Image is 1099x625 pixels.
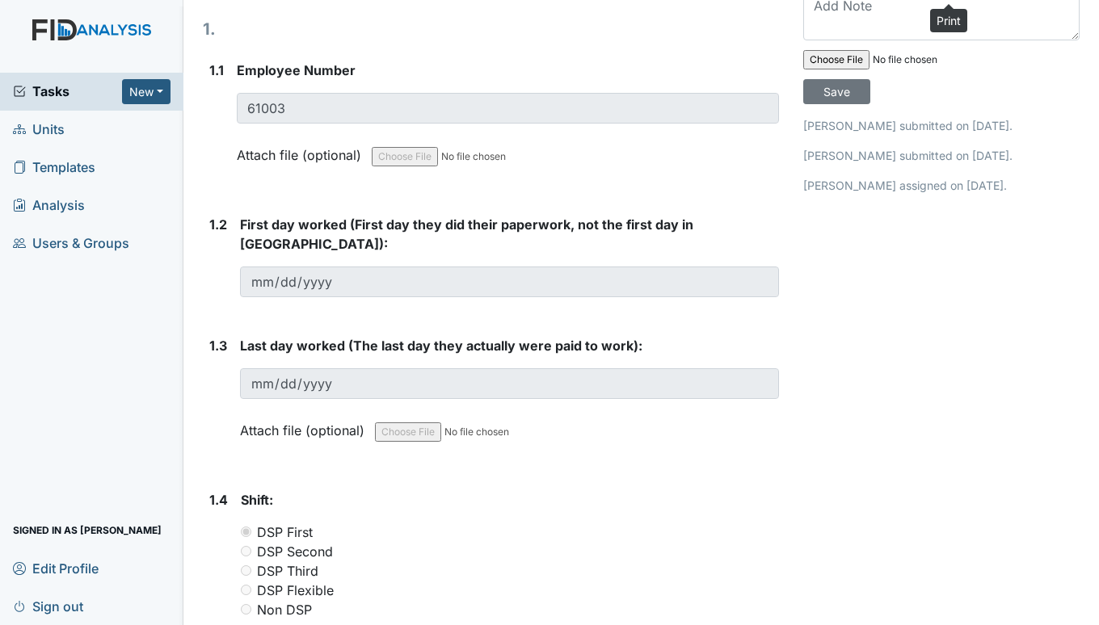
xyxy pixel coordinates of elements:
[203,17,780,41] h1: 1.
[13,82,122,101] a: Tasks
[13,155,95,180] span: Templates
[241,492,273,508] span: Shift:
[241,565,251,576] input: DSP Third
[803,79,870,104] input: Save
[241,585,251,595] input: DSP Flexible
[237,136,368,165] label: Attach file (optional)
[257,600,312,619] label: Non DSP
[241,526,251,537] input: DSP First
[241,604,251,615] input: Non DSP
[930,9,967,32] div: Print
[241,546,251,556] input: DSP Second
[237,62,356,78] span: Employee Number
[257,561,318,581] label: DSP Third
[240,216,693,252] span: First day worked (First day they did their paperwork, not the first day in [GEOGRAPHIC_DATA]):
[803,117,1080,134] p: [PERSON_NAME] submitted on [DATE].
[257,542,333,561] label: DSP Second
[13,231,129,256] span: Users & Groups
[209,215,227,234] label: 1.2
[13,193,85,218] span: Analysis
[209,336,227,355] label: 1.3
[122,79,171,104] button: New
[240,412,371,440] label: Attach file (optional)
[13,117,65,142] span: Units
[257,581,334,600] label: DSP Flexible
[803,177,1080,194] p: [PERSON_NAME] assigned on [DATE].
[803,147,1080,164] p: [PERSON_NAME] submitted on [DATE].
[13,594,83,619] span: Sign out
[257,522,313,542] label: DSP First
[240,338,642,354] span: Last day worked (The last day they actually were paid to work):
[209,490,228,510] label: 1.4
[13,518,162,543] span: Signed in as [PERSON_NAME]
[13,556,99,581] span: Edit Profile
[209,61,224,80] label: 1.1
